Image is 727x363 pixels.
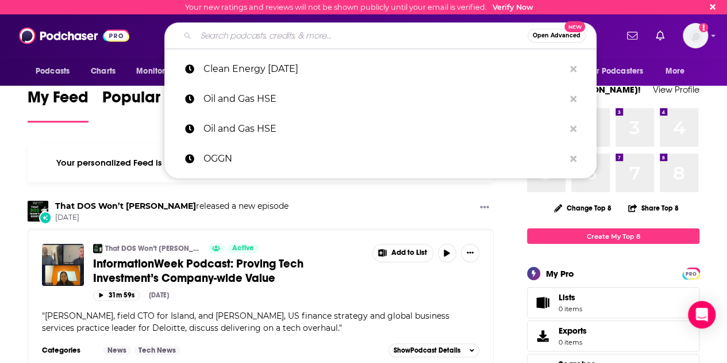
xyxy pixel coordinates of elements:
p: Oil and Gas HSE [203,114,564,144]
span: Exports [559,326,587,336]
h3: released a new episode [55,201,289,212]
span: Lists [531,295,554,311]
p: Oil and Gas HSE [203,84,564,114]
a: My Feed [28,87,89,123]
div: Your new ratings and reviews will not be shown publicly until your email is verified. [185,3,533,12]
a: Exports [527,320,699,351]
img: Podchaser - Follow, Share and Rate Podcasts [19,25,129,47]
div: Search podcasts, credits, & more... [164,22,597,49]
button: Change Top 8 [547,201,618,215]
button: open menu [657,60,699,82]
a: Tech News [134,346,180,355]
span: Logged in as Alexish212 [683,23,708,48]
button: open menu [28,60,84,82]
a: Popular Feed [102,87,200,123]
span: Podcasts [36,63,70,79]
span: Add to List [391,249,427,257]
span: Popular Feed [102,87,200,114]
a: Charts [83,60,122,82]
span: PRO [684,269,698,278]
button: ShowPodcast Details [388,343,479,357]
button: open menu [580,60,660,82]
a: Active [228,244,259,253]
img: That DOS Won’t Hunt [93,244,102,253]
div: My Pro [546,268,574,279]
button: Open AdvancedNew [528,29,586,43]
a: Show notifications dropdown [651,26,669,45]
button: Show More Button [461,244,479,262]
div: New Episode [39,211,52,224]
span: Charts [91,63,116,79]
a: Lists [527,287,699,318]
span: InformationWeek Podcast: Proving Tech Investment’s Company-wide Value [93,257,303,285]
span: My Feed [28,87,89,114]
span: 0 items [559,338,587,346]
img: User Profile [683,23,708,48]
img: InformationWeek Podcast: Proving Tech Investment’s Company-wide Value [42,244,84,286]
a: InformationWeek Podcast: Proving Tech Investment’s Company-wide Value [93,257,364,285]
h3: Categories [42,346,94,355]
input: Search podcasts, credits, & more... [196,26,528,45]
p: Clean Energy Today [203,54,564,84]
p: OGGN [203,144,564,174]
span: Monitoring [136,63,177,79]
a: Show notifications dropdown [622,26,642,45]
span: 0 items [559,305,582,313]
span: Lists [559,292,575,303]
span: For Podcasters [588,63,643,79]
img: That DOS Won’t Hunt [28,201,48,221]
a: Clean Energy [DATE] [164,54,597,84]
button: Show More Button [373,244,433,262]
div: [DATE] [149,291,169,299]
a: News [103,346,131,355]
a: That DOS Won’t [PERSON_NAME] [105,244,200,253]
span: Show Podcast Details [394,346,460,354]
button: Share Top 8 [628,197,679,219]
span: Lists [559,292,582,303]
button: Show profile menu [683,23,708,48]
div: Open Intercom Messenger [688,301,716,328]
svg: Email not verified [699,23,708,32]
span: [DATE] [55,213,289,223]
button: 31m 59s [93,290,140,301]
span: Active [232,243,254,254]
a: Create My Top 8 [527,228,699,244]
span: [PERSON_NAME], field CTO for Island, and [PERSON_NAME], US finance strategy and global business s... [42,311,449,333]
button: open menu [128,60,192,82]
span: " " [42,311,449,333]
span: New [564,21,585,32]
a: PRO [684,269,698,277]
a: View Profile [653,84,699,95]
span: More [666,63,685,79]
a: OGGN [164,144,597,174]
button: Show More Button [475,201,494,215]
a: Oil and Gas HSE [164,114,597,144]
span: Exports [531,328,554,344]
a: That DOS Won’t Hunt [55,201,196,211]
span: Open Advanced [533,33,580,39]
a: Oil and Gas HSE [164,84,597,114]
a: Verify Now [493,3,533,12]
div: Your personalized Feed is curated based on the Podcasts, Creators, Users, and Lists that you Follow. [28,143,494,182]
